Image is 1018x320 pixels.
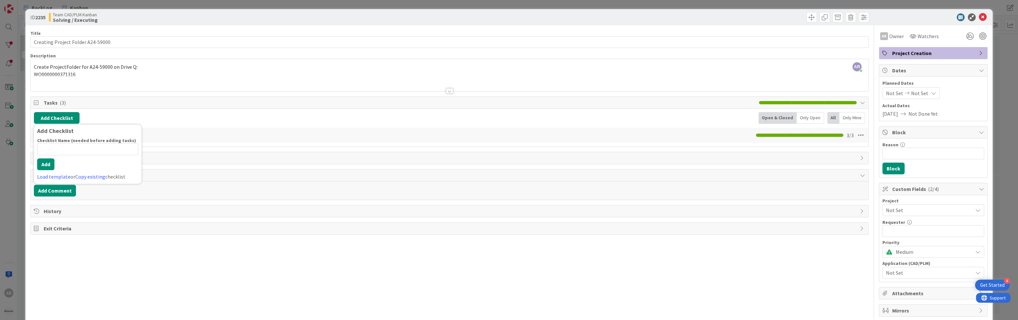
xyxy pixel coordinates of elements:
[880,32,888,40] div: AR
[37,158,54,170] button: Add
[34,71,76,78] span: WO0000000371316
[928,186,939,192] span: ( 2/4 )
[892,307,976,314] span: Mirrors
[882,240,984,245] div: Priority
[882,110,898,118] span: [DATE]
[30,53,56,59] span: Description
[886,206,969,215] span: Not Set
[980,282,1005,288] div: Get Started
[882,163,905,174] button: Block
[30,13,46,21] span: ID
[34,185,76,196] button: Add Comment
[892,185,976,193] span: Custom Fields
[34,64,138,70] span: Create ProjectFolder for A24-59000 on Drive Q:
[53,17,98,22] b: Solving / Executing
[37,173,70,180] a: Load template
[847,131,854,139] span: 3 / 3
[892,128,976,136] span: Block
[918,32,939,40] span: Watchers
[44,171,857,179] span: Comments
[911,89,928,97] span: Not Set
[797,112,824,124] div: Only Open
[35,14,46,21] b: 2235
[852,62,862,71] span: AR
[882,261,984,266] div: Application (CAD/PLM)
[75,173,105,180] a: Copy existing
[30,36,869,48] input: type card name here...
[44,207,857,215] span: History
[882,219,905,225] label: Requester
[892,49,976,57] span: Project Creation
[839,112,865,124] div: Only Mine
[37,138,136,143] label: Checklist Name (needed before adding tasks)
[908,110,938,118] span: Not Done Yet
[892,66,976,74] span: Dates
[30,30,41,36] label: Title
[975,280,1010,291] div: Open Get Started checklist, remaining modules: 4
[882,80,984,87] span: Planned Dates
[14,1,30,9] span: Support
[889,32,904,40] span: Owner
[1004,278,1010,284] div: 4
[759,112,797,124] div: Open & Closed
[882,142,898,148] label: Reason
[892,289,976,297] span: Attachments
[886,269,973,277] span: Not Set
[60,99,66,106] span: ( 3 )
[886,89,903,97] span: Not Set
[882,102,984,109] span: Actual Dates
[44,154,857,162] span: Links
[44,99,756,107] span: Tasks
[44,225,857,232] span: Exit Criteria
[34,112,80,124] button: Add Checklist
[37,173,138,181] div: or checklist
[882,198,984,203] div: Project
[896,247,969,256] span: Medium
[827,112,839,124] div: All
[37,128,138,134] div: Add Checklist
[53,12,98,17] span: Team CAD/PLM Kanban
